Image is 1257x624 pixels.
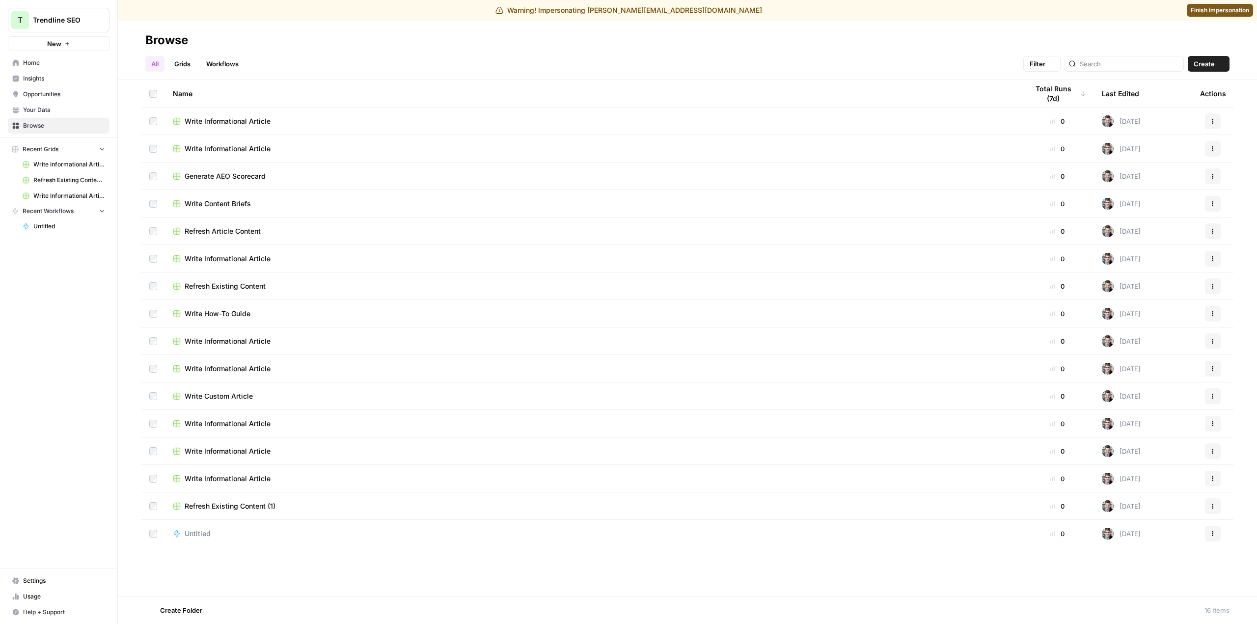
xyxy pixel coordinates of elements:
span: Filter [1030,59,1045,69]
div: 0 [1028,446,1086,456]
span: Create [1194,59,1215,69]
a: Write Informational Article [173,144,1012,154]
div: [DATE] [1102,225,1141,237]
a: Write Informational Article [18,157,109,172]
img: j6veg0ght3fwytrzxhgxxjn506l9 [1102,225,1114,237]
div: Name [173,80,1012,107]
div: [DATE] [1102,280,1141,292]
span: Insights [23,74,105,83]
div: [DATE] [1102,115,1141,127]
div: 16 Items [1204,605,1230,615]
span: Help + Support [23,608,105,617]
a: Refresh Article Content [173,226,1012,236]
div: 0 [1028,281,1086,291]
div: Actions [1200,80,1226,107]
a: Write How-To Guide [173,309,1012,319]
a: Write Informational Article [173,419,1012,429]
div: 0 [1028,364,1086,374]
a: Home [8,55,109,71]
span: Recent Grids [23,145,58,154]
img: j6veg0ght3fwytrzxhgxxjn506l9 [1102,473,1114,485]
span: Write Informational Article [185,336,271,346]
span: Trendline SEO [33,15,92,25]
span: Write Informational Article [185,474,271,484]
a: Write Informational Article [18,188,109,204]
a: Refresh Existing Content (1) [18,172,109,188]
div: 0 [1028,144,1086,154]
div: 0 [1028,309,1086,319]
a: Write Informational Article [173,254,1012,264]
span: Create Folder [160,605,202,615]
span: Finish impersonation [1191,6,1249,15]
a: All [145,56,164,72]
div: 0 [1028,391,1086,401]
a: Write Informational Article [173,474,1012,484]
img: j6veg0ght3fwytrzxhgxxjn506l9 [1102,115,1114,127]
span: Untitled [185,529,211,539]
a: Browse [8,118,109,134]
div: 0 [1028,171,1086,181]
button: Filter [1023,56,1061,72]
button: Help + Support [8,604,109,620]
span: Refresh Article Content [185,226,261,236]
a: Generate AEO Scorecard [173,171,1012,181]
div: 0 [1028,199,1086,209]
div: Total Runs (7d) [1028,80,1086,107]
a: Grids [168,56,196,72]
span: Refresh Existing Content (1) [185,501,275,511]
div: [DATE] [1102,445,1141,457]
span: Recent Workflows [23,207,74,216]
span: Opportunities [23,90,105,99]
a: Write Informational Article [173,446,1012,456]
a: Usage [8,589,109,604]
span: Write Informational Article [185,116,271,126]
span: Usage [23,592,105,601]
span: Write Informational Article [185,144,271,154]
div: 0 [1028,116,1086,126]
div: 0 [1028,501,1086,511]
span: Home [23,58,105,67]
button: Create Folder [145,602,208,618]
span: Generate AEO Scorecard [185,171,266,181]
img: j6veg0ght3fwytrzxhgxxjn506l9 [1102,253,1114,265]
div: 0 [1028,419,1086,429]
div: 0 [1028,336,1086,346]
div: [DATE] [1102,363,1141,375]
div: [DATE] [1102,143,1141,155]
span: Write Informational Article [33,191,105,200]
div: 0 [1028,529,1086,539]
div: [DATE] [1102,418,1141,430]
img: j6veg0ght3fwytrzxhgxxjn506l9 [1102,500,1114,512]
button: New [8,36,109,51]
a: Write Custom Article [173,391,1012,401]
a: Your Data [8,102,109,118]
span: New [47,39,61,49]
a: Refresh Existing Content [173,281,1012,291]
div: Warning! Impersonating [PERSON_NAME][EMAIL_ADDRESS][DOMAIN_NAME] [495,5,762,15]
div: [DATE] [1102,390,1141,402]
div: [DATE] [1102,473,1141,485]
a: Write Informational Article [173,364,1012,374]
span: Write Informational Article [185,364,271,374]
img: j6veg0ght3fwytrzxhgxxjn506l9 [1102,170,1114,182]
span: Write Informational Article [185,419,271,429]
div: 0 [1028,474,1086,484]
div: [DATE] [1102,500,1141,512]
a: Opportunities [8,86,109,102]
button: Recent Grids [8,142,109,157]
span: Refresh Existing Content (1) [33,176,105,185]
input: Search [1080,59,1179,69]
img: j6veg0ght3fwytrzxhgxxjn506l9 [1102,363,1114,375]
a: Write Informational Article [173,336,1012,346]
span: Write Content Briefs [185,199,251,209]
span: Your Data [23,106,105,114]
div: [DATE] [1102,170,1141,182]
img: j6veg0ght3fwytrzxhgxxjn506l9 [1102,308,1114,320]
span: Write Informational Article [185,254,271,264]
div: [DATE] [1102,335,1141,347]
div: [DATE] [1102,308,1141,320]
a: Untitled [18,218,109,234]
img: j6veg0ght3fwytrzxhgxxjn506l9 [1102,528,1114,540]
div: [DATE] [1102,528,1141,540]
button: Recent Workflows [8,204,109,218]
